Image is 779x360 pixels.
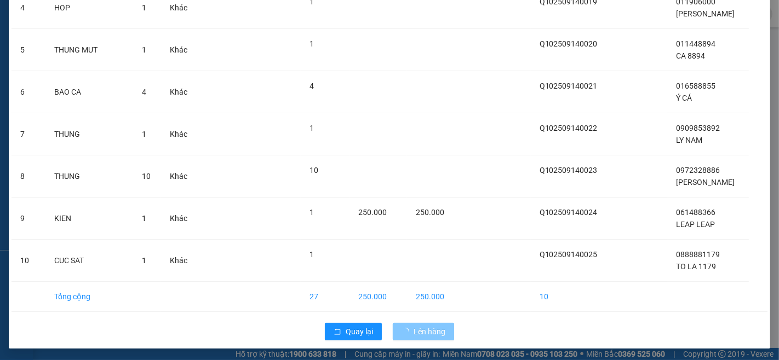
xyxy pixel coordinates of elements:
[142,172,151,181] span: 10
[310,124,314,132] span: 1
[142,3,146,12] span: 1
[12,113,45,155] td: 7
[676,136,702,144] span: LY NAM
[676,39,715,48] span: 011448894
[76,61,83,68] span: environment
[676,208,715,217] span: 061488366
[540,39,598,48] span: Q102509140020
[358,208,387,217] span: 250.000
[45,198,133,240] td: KIEN
[45,282,133,312] td: Tổng cộng
[310,166,318,175] span: 10
[142,214,146,223] span: 1
[12,155,45,198] td: 8
[5,72,74,81] b: [STREET_ADDRESS]
[676,262,716,271] span: TO LA 1179
[676,250,720,259] span: 0888881179
[12,71,45,113] td: 6
[402,328,414,335] span: loading
[76,72,144,81] b: [STREET_ADDRESS]
[45,29,133,71] td: THUNG MUT
[416,208,444,217] span: 250.000
[676,220,715,229] span: LEAP LEAP
[161,29,198,71] td: Khác
[161,113,198,155] td: Khác
[5,61,13,68] span: environment
[45,71,133,113] td: BAO CA
[540,82,598,90] span: Q102509140021
[12,29,45,71] td: 5
[350,282,408,312] td: 250.000
[676,124,720,132] span: 0909853892
[76,47,146,59] li: VP Phnôm Pênh
[161,240,198,282] td: Khác
[325,323,382,340] button: rollbackQuay lại
[5,47,76,59] li: VP Quận 10
[5,5,159,26] li: [PERSON_NAME]
[676,9,735,18] span: [PERSON_NAME]
[676,94,692,102] span: Ý CÁ
[12,240,45,282] td: 10
[142,130,146,138] span: 1
[161,155,198,198] td: Khác
[142,256,146,265] span: 1
[414,326,445,338] span: Lên hàng
[676,82,715,90] span: 016588855
[393,323,454,340] button: Lên hàng
[161,71,198,113] td: Khác
[540,166,598,175] span: Q102509140023
[142,88,146,96] span: 4
[310,39,314,48] span: 1
[142,45,146,54] span: 1
[407,282,456,312] td: 250.000
[676,51,705,60] span: CA 8894
[531,282,611,312] td: 10
[540,208,598,217] span: Q102509140024
[161,198,198,240] td: Khác
[310,208,314,217] span: 1
[45,113,133,155] td: THUNG
[45,155,133,198] td: THUNG
[45,240,133,282] td: CUC SAT
[676,178,735,187] span: [PERSON_NAME]
[310,82,314,90] span: 4
[540,124,598,132] span: Q102509140022
[310,250,314,259] span: 1
[346,326,373,338] span: Quay lại
[12,198,45,240] td: 9
[676,166,720,175] span: 0972328886
[540,250,598,259] span: Q102509140025
[301,282,350,312] td: 27
[334,328,341,336] span: rollback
